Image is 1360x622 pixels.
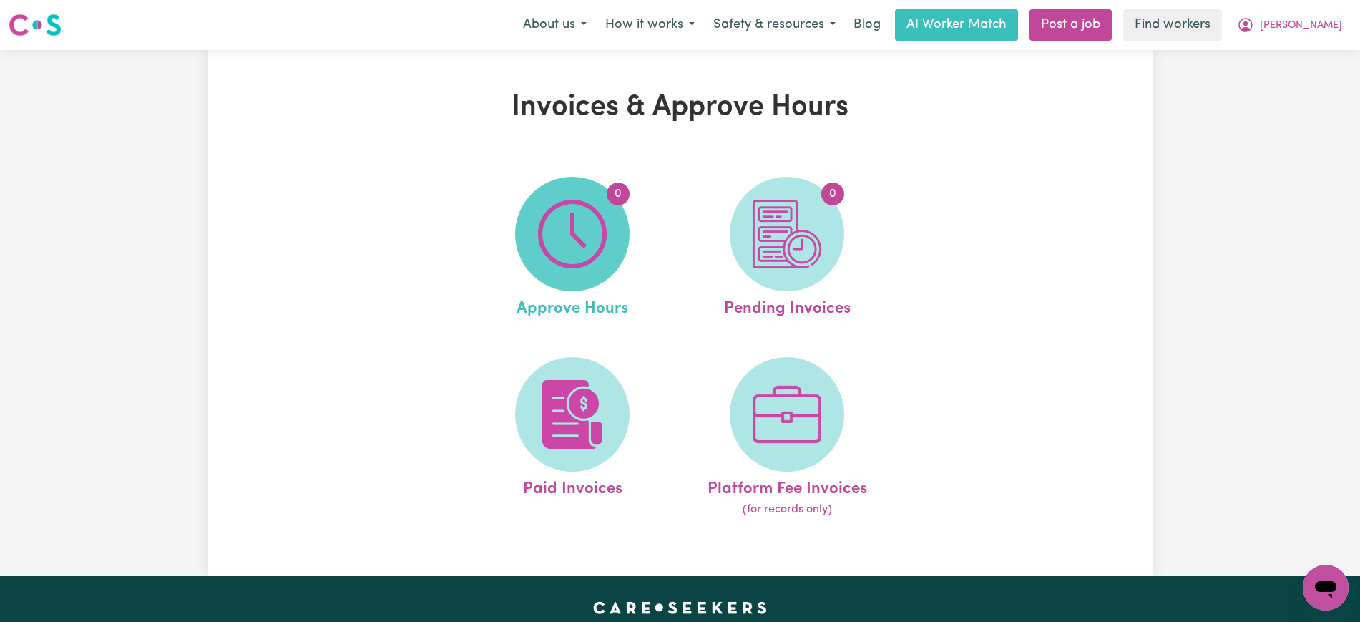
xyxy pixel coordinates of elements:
a: Careseekers logo [9,9,62,42]
iframe: Button to launch messaging window [1303,565,1349,611]
span: (for records only) [743,501,832,518]
span: 0 [607,183,630,205]
img: Careseekers logo [9,12,62,38]
button: How it works [596,10,704,40]
a: Find workers [1123,9,1222,41]
a: Platform Fee Invoices(for records only) [684,357,890,519]
span: [PERSON_NAME] [1260,18,1342,34]
span: Paid Invoices [523,472,622,502]
span: Platform Fee Invoices [708,472,867,502]
span: Pending Invoices [724,291,851,321]
a: Blog [845,9,889,41]
span: Approve Hours [517,291,628,321]
a: Paid Invoices [469,357,675,519]
a: Post a job [1029,9,1112,41]
a: Careseekers home page [593,602,767,613]
button: About us [514,10,596,40]
h1: Invoices & Approve Hours [374,90,987,125]
span: 0 [821,183,844,205]
button: Safety & resources [704,10,845,40]
a: Pending Invoices [684,177,890,321]
button: My Account [1228,10,1351,40]
a: Approve Hours [469,177,675,321]
a: AI Worker Match [895,9,1018,41]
